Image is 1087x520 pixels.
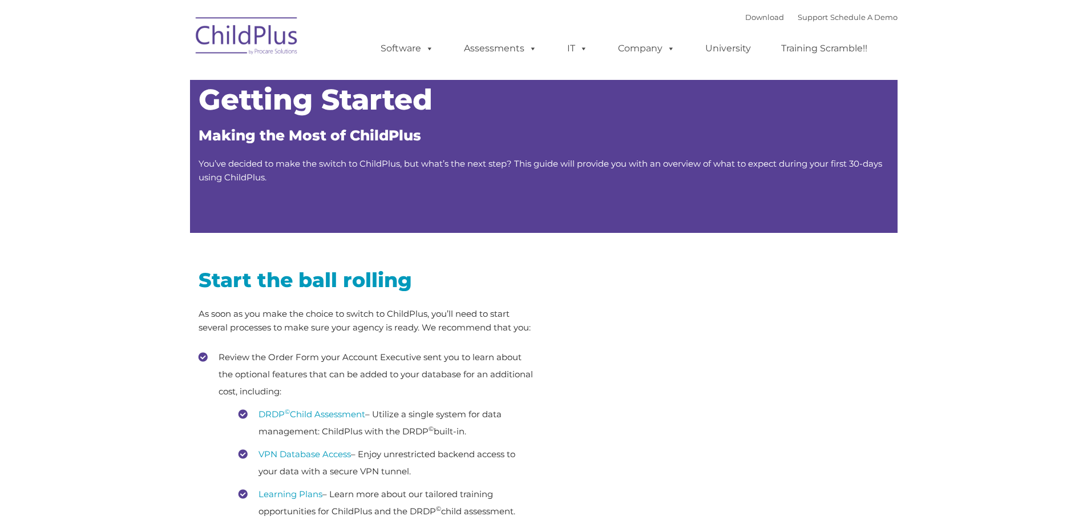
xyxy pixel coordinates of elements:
sup: © [285,408,290,416]
font: | [745,13,898,22]
a: IT [556,37,599,60]
a: Download [745,13,784,22]
a: Learning Plans [258,489,322,499]
span: Getting Started [199,82,433,117]
img: ChildPlus by Procare Solutions [190,9,304,66]
a: Assessments [452,37,548,60]
a: University [694,37,762,60]
li: – Enjoy unrestricted backend access to your data with a secure VPN tunnel. [239,446,535,480]
li: – Utilize a single system for data management: ChildPlus with the DRDP built-in. [239,406,535,440]
span: You’ve decided to make the switch to ChildPlus, but what’s the next step? This guide will provide... [199,158,882,183]
a: Support [798,13,828,22]
span: Making the Most of ChildPlus [199,127,421,144]
a: Schedule A Demo [830,13,898,22]
p: As soon as you make the choice to switch to ChildPlus, you’ll need to start several processes to ... [199,307,535,334]
sup: © [429,425,434,433]
a: Software [369,37,445,60]
a: Company [607,37,686,60]
sup: © [436,505,441,513]
a: Training Scramble!! [770,37,879,60]
a: VPN Database Access [258,449,351,459]
h2: Start the ball rolling [199,267,535,293]
a: DRDP©Child Assessment [258,409,365,420]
